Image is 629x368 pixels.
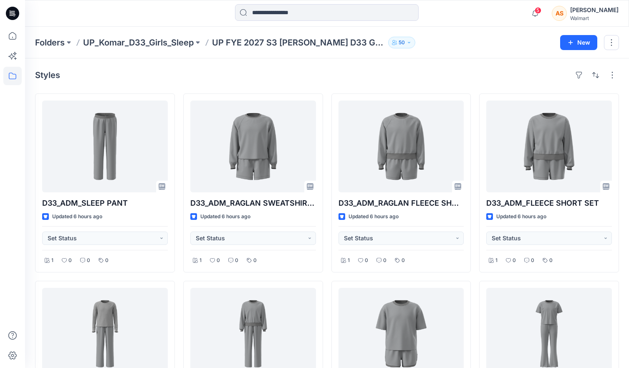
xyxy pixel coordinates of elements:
[549,256,553,265] p: 0
[570,5,619,15] div: [PERSON_NAME]
[42,101,168,192] a: D33_ADM_SLEEP PANT
[68,256,72,265] p: 0
[253,256,257,265] p: 0
[560,35,597,50] button: New
[535,7,541,14] span: 5
[552,6,567,21] div: AS
[200,212,250,221] p: Updated 6 hours ago
[531,256,534,265] p: 0
[35,70,60,80] h4: Styles
[190,197,316,209] p: D33_ADM_RAGLAN SWEATSHIRT SHORT SET
[383,256,386,265] p: 0
[200,256,202,265] p: 1
[486,197,612,209] p: D33_ADM_FLEECE SHORT SET
[513,256,516,265] p: 0
[496,212,546,221] p: Updated 6 hours ago
[87,256,90,265] p: 0
[486,101,612,192] a: D33_ADM_FLEECE SHORT SET
[212,37,385,48] p: UP FYE 2027 S3 [PERSON_NAME] D33 Girls Sleep
[83,37,194,48] a: UP_Komar_D33_Girls_Sleep
[217,256,220,265] p: 0
[388,37,415,48] button: 50
[365,256,368,265] p: 0
[338,197,464,209] p: D33_ADM_RAGLAN FLEECE SHORT SET
[51,256,53,265] p: 1
[338,101,464,192] a: D33_ADM_RAGLAN FLEECE SHORT SET
[190,101,316,192] a: D33_ADM_RAGLAN SWEATSHIRT SHORT SET
[35,37,65,48] a: Folders
[495,256,498,265] p: 1
[52,212,102,221] p: Updated 6 hours ago
[348,256,350,265] p: 1
[105,256,109,265] p: 0
[402,256,405,265] p: 0
[399,38,405,47] p: 50
[235,256,238,265] p: 0
[42,197,168,209] p: D33_ADM_SLEEP PANT
[349,212,399,221] p: Updated 6 hours ago
[570,15,619,21] div: Walmart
